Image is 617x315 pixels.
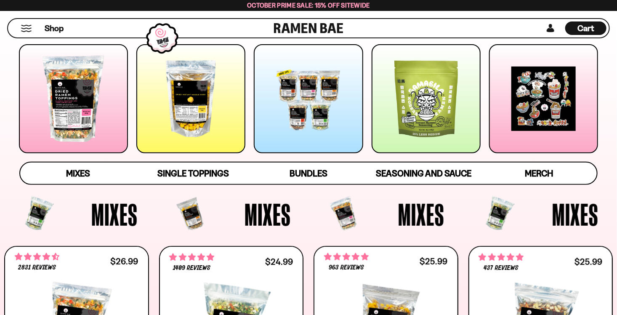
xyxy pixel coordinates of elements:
[21,25,32,32] button: Mobile Menu Trigger
[574,258,602,266] div: $25.99
[91,199,138,230] span: Mixes
[15,251,59,262] span: 4.68 stars
[324,251,369,262] span: 4.75 stars
[565,19,606,37] div: Cart
[18,264,56,271] span: 2831 reviews
[481,163,597,184] a: Merch
[45,23,64,34] span: Shop
[173,265,210,272] span: 1409 reviews
[170,252,214,263] span: 4.76 stars
[45,21,64,35] a: Shop
[329,264,364,271] span: 963 reviews
[290,168,327,179] span: Bundles
[479,252,524,263] span: 4.76 stars
[20,163,136,184] a: Mixes
[376,168,471,179] span: Seasoning and Sauce
[66,168,90,179] span: Mixes
[484,265,518,272] span: 437 reviews
[247,1,370,9] span: October Prime Sale: 15% off Sitewide
[420,257,447,265] div: $25.99
[245,199,291,230] span: Mixes
[158,168,229,179] span: Single Toppings
[366,163,481,184] a: Seasoning and Sauce
[110,257,138,265] div: $26.99
[552,199,598,230] span: Mixes
[265,258,293,266] div: $24.99
[398,199,444,230] span: Mixes
[578,23,594,33] span: Cart
[136,163,251,184] a: Single Toppings
[251,163,366,184] a: Bundles
[525,168,553,179] span: Merch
